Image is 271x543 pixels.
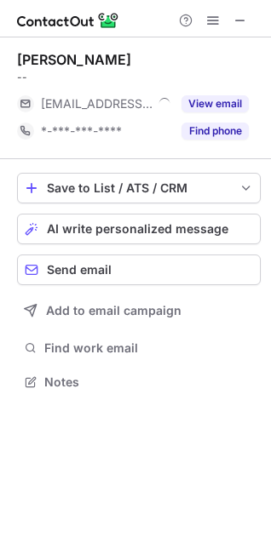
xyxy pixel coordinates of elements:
button: Add to email campaign [17,295,261,326]
span: [EMAIL_ADDRESS][DOMAIN_NAME] [41,96,153,111]
button: Find work email [17,336,261,360]
span: Notes [44,374,254,390]
button: Reveal Button [182,95,249,112]
button: AI write personalized message [17,214,261,244]
button: save-profile-one-click [17,173,261,203]
button: Send email [17,254,261,285]
span: AI write personalized message [47,222,228,236]
span: Find work email [44,340,254,356]
span: Add to email campaign [46,304,182,317]
button: Reveal Button [182,123,249,140]
div: Save to List / ATS / CRM [47,181,231,195]
img: ContactOut v5.3.10 [17,10,119,31]
div: [PERSON_NAME] [17,51,131,68]
div: -- [17,70,261,85]
button: Notes [17,370,261,394]
span: Send email [47,263,112,277]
